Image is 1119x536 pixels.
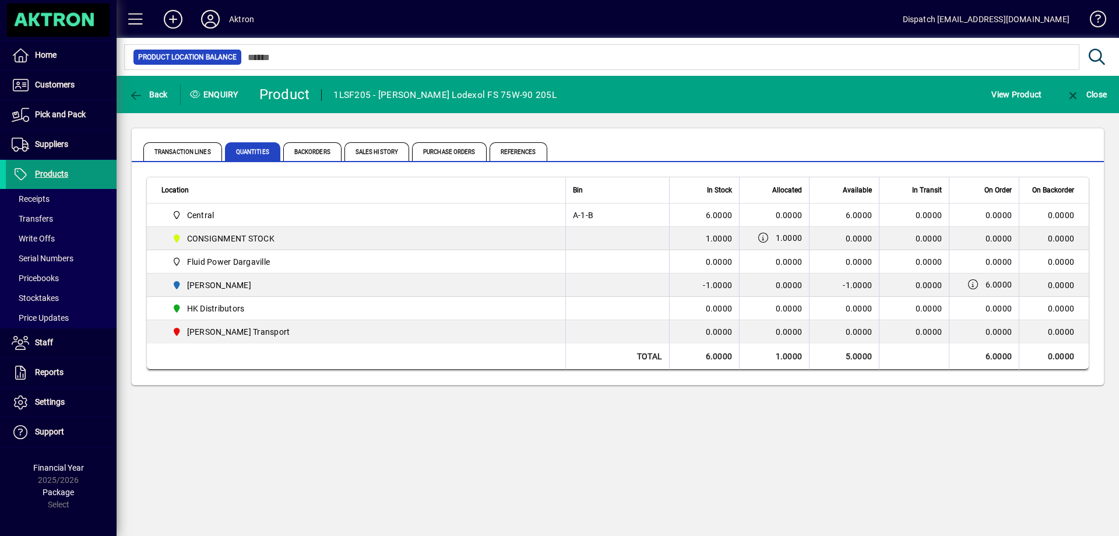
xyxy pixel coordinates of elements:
[1081,2,1104,40] a: Knowledge Base
[986,303,1012,314] span: 0.0000
[916,234,942,243] span: 0.0000
[12,313,69,323] span: Price Updates
[1019,250,1089,274] td: 0.0000
[35,50,57,59] span: Home
[1063,84,1110,105] button: Close
[6,418,117,447] a: Support
[843,184,872,197] span: Available
[1019,344,1089,370] td: 0.0000
[229,10,254,29] div: Aktron
[1019,227,1089,250] td: 0.0000
[1019,204,1089,227] td: 0.0000
[126,84,171,105] button: Back
[283,142,342,161] span: Backorders
[35,427,64,436] span: Support
[809,250,879,274] td: 0.0000
[167,232,553,246] span: CONSIGNMENT STOCK
[12,254,73,263] span: Serial Numbers
[986,256,1012,268] span: 0.0000
[809,274,879,297] td: -1.0000
[35,139,68,149] span: Suppliers
[333,86,557,104] div: 1LSF205 - [PERSON_NAME] Lodexol FS 75W-90 205L
[6,209,117,229] a: Transfers
[12,194,50,204] span: Receipts
[916,304,942,313] span: 0.0000
[776,232,803,244] span: 1.0000
[12,214,53,223] span: Transfers
[809,344,879,370] td: 5.0000
[412,142,487,161] span: Purchase Orders
[6,268,117,288] a: Pricebooks
[344,142,409,161] span: Sales History
[167,325,553,339] span: T. Croft Transport
[35,397,65,407] span: Settings
[916,281,942,290] span: 0.0000
[669,320,739,344] td: 0.0000
[912,184,942,197] span: In Transit
[565,344,669,370] td: Total
[988,84,1044,105] button: View Product
[903,10,1069,29] div: Dispatch [EMAIL_ADDRESS][DOMAIN_NAME]
[225,142,280,161] span: Quantities
[12,234,55,243] span: Write Offs
[187,326,290,338] span: [PERSON_NAME] Transport
[6,288,117,308] a: Stocktakes
[1019,320,1089,344] td: 0.0000
[12,293,59,303] span: Stocktakes
[6,328,117,358] a: Staff
[573,184,583,197] span: Bin
[12,274,59,283] span: Pricebooks
[565,204,669,227] td: A-1-B
[138,51,237,63] span: Product Location Balance
[669,204,739,227] td: 6.0000
[35,110,86,119] span: Pick and Pack
[776,257,803,267] span: 0.0000
[1032,184,1074,197] span: On Backorder
[986,209,1012,221] span: 0.0000
[986,279,1012,290] span: 6.0000
[809,227,879,250] td: 0.0000
[669,274,739,297] td: -1.0000
[6,248,117,268] a: Serial Numbers
[35,367,64,377] span: Reports
[739,344,809,370] td: 1.0000
[259,85,310,104] div: Product
[167,302,553,316] span: HK Distributors
[986,233,1012,244] span: 0.0000
[916,211,942,220] span: 0.0000
[35,169,68,178] span: Products
[1054,84,1119,105] app-page-header-button: Close enquiry
[6,388,117,417] a: Settings
[809,297,879,320] td: 0.0000
[117,84,181,105] app-page-header-button: Back
[669,227,739,250] td: 1.0000
[187,256,270,268] span: Fluid Power Dargaville
[43,488,74,497] span: Package
[187,279,251,291] span: [PERSON_NAME]
[33,463,84,472] span: Financial Year
[129,90,168,99] span: Back
[669,250,739,274] td: 0.0000
[991,85,1041,104] span: View Product
[6,358,117,387] a: Reports
[669,344,739,370] td: 6.0000
[161,184,189,197] span: Location
[1019,297,1089,320] td: 0.0000
[809,204,879,227] td: 6.0000
[772,184,802,197] span: Allocated
[1066,90,1107,99] span: Close
[187,303,245,314] span: HK Distributors
[154,9,192,30] button: Add
[707,184,732,197] span: In Stock
[916,257,942,267] span: 0.0000
[490,142,547,161] span: References
[916,327,942,337] span: 0.0000
[181,85,251,104] div: Enquiry
[6,308,117,328] a: Price Updates
[776,304,803,313] span: 0.0000
[167,208,553,222] span: Central
[1019,274,1089,297] td: 0.0000
[809,320,879,344] td: 0.0000
[984,184,1012,197] span: On Order
[167,278,553,292] span: HAMILTON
